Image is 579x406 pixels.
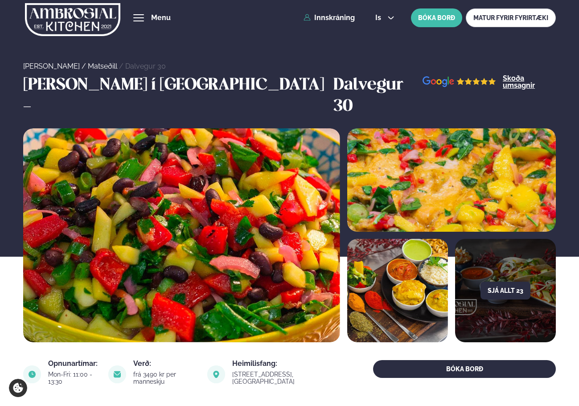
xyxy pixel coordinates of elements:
span: / [82,62,88,70]
a: link [232,376,341,387]
img: image alt [347,239,448,342]
a: Skoða umsagnir [503,75,556,89]
a: Cookie settings [9,379,27,397]
a: [PERSON_NAME] [23,62,80,70]
h3: Dalvegur 30 [333,75,423,118]
img: image alt [423,76,496,88]
button: hamburger [133,12,144,23]
div: Opnunartímar: [48,360,99,367]
button: Sjá allt 23 [480,282,530,299]
div: Heimilisfang: [232,360,341,367]
img: image alt [23,365,41,383]
a: Dalvegur 30 [125,62,166,70]
img: logo [25,1,121,38]
h3: [PERSON_NAME] í [GEOGRAPHIC_DATA] - [23,75,329,118]
span: / [119,62,125,70]
a: Matseðill [88,62,117,70]
div: Verð: [133,360,198,367]
button: BÓKA BORÐ [411,8,462,27]
img: image alt [23,128,340,342]
img: image alt [207,365,225,383]
img: image alt [108,365,126,383]
img: image alt [347,128,556,232]
div: [STREET_ADDRESS], [GEOGRAPHIC_DATA] [232,371,341,385]
span: is [375,14,384,21]
a: Innskráning [304,14,355,22]
div: Mon-Fri: 11:00 - 13:30 [48,371,99,385]
button: BÓKA BORÐ [373,360,556,378]
button: is [368,14,402,21]
div: frá 3490 kr per manneskju [133,371,198,385]
a: MATUR FYRIR FYRIRTÆKI [466,8,556,27]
